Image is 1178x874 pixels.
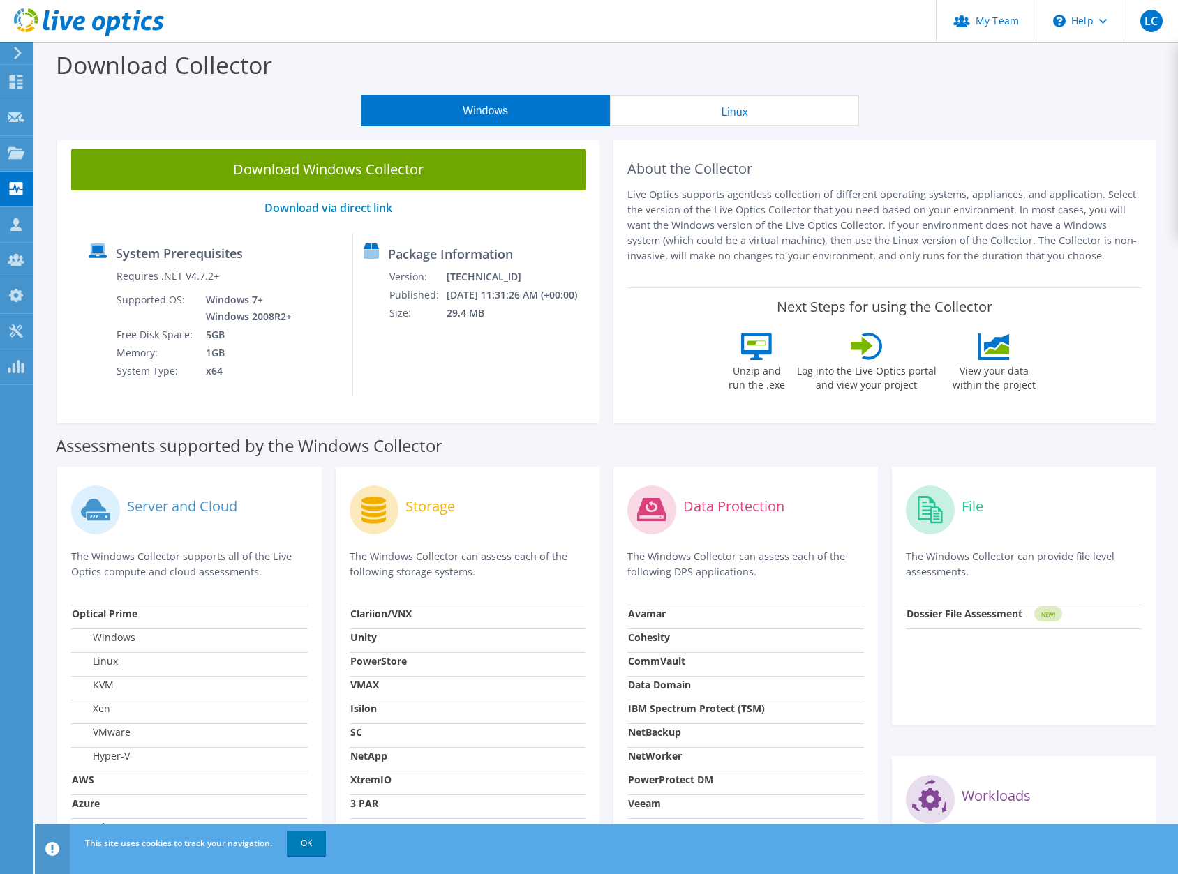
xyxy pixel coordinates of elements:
label: View your data within the project [944,360,1045,392]
strong: XtremIO [350,773,392,786]
td: [TECHNICAL_ID] [446,268,593,286]
td: Free Disk Space: [116,326,195,344]
label: Log into the Live Optics portal and view your project [796,360,937,392]
label: Hyper-V [72,749,130,763]
strong: Clariion/VNX [350,607,412,620]
a: OK [287,831,326,856]
td: 1GB [195,344,294,362]
strong: NetWorker [628,749,682,762]
strong: Cohesity [628,631,670,644]
td: 5GB [195,326,294,344]
strong: Data Domain [628,678,691,691]
strong: 3 PAR [350,797,378,810]
strong: Optical Prime [72,607,137,620]
strong: Pure [350,820,373,834]
label: Unzip and run the .exe [725,360,789,392]
strong: Isilon [350,702,377,715]
label: Xen [72,702,110,716]
td: Windows 7+ Windows 2008R2+ [195,291,294,326]
label: Workloads [962,789,1031,803]
label: Storage [405,499,455,513]
strong: Veeam [628,797,661,810]
strong: NetBackup [628,725,681,739]
label: Package Information [388,247,513,261]
p: The Windows Collector can assess each of the following DPS applications. [627,549,864,580]
td: Supported OS: [116,291,195,326]
span: LC [1140,10,1163,32]
h2: About the Collector [627,160,1142,177]
td: Published: [389,286,446,304]
strong: Unity [350,631,377,644]
strong: VMAX [350,678,379,691]
td: [DATE] 11:31:26 AM (+00:00) [446,286,593,304]
strong: PowerStore [350,654,407,668]
label: VMware [72,725,131,739]
a: Download via direct link [264,200,392,216]
label: Windows [72,631,135,645]
label: KVM [72,678,114,692]
strong: Avamar [628,607,666,620]
td: Memory: [116,344,195,362]
label: Server and Cloud [127,499,237,513]
label: Data Protection [683,499,784,513]
p: The Windows Collector can assess each of the following storage systems. [350,549,586,580]
strong: Nutanix [72,820,110,834]
span: This site uses cookies to track your navigation. [85,837,272,849]
label: Requires .NET V4.7.2+ [117,269,219,283]
strong: IBM Spectrum Protect (TSM) [628,702,765,715]
label: System Prerequisites [116,246,243,260]
strong: SC [350,725,362,739]
strong: Dossier File Assessment [907,607,1022,620]
td: System Type: [116,362,195,380]
label: Linux [72,654,118,668]
td: Size: [389,304,446,322]
strong: CommVault [628,654,685,668]
strong: PowerProtect DM [628,773,713,786]
label: File [962,499,983,513]
label: Download Collector [56,49,272,81]
tspan: NEW! [1041,610,1054,618]
button: Windows [361,95,610,126]
p: Live Optics supports agentless collection of different operating systems, appliances, and applica... [627,187,1142,264]
td: x64 [195,362,294,380]
strong: Azure [72,797,100,810]
button: Linux [610,95,859,126]
label: Assessments supported by the Windows Collector [56,439,442,453]
strong: AWS [72,773,94,786]
label: Next Steps for using the Collector [777,299,992,315]
td: 29.4 MB [446,304,593,322]
a: Download Windows Collector [71,149,586,190]
svg: \n [1053,15,1066,27]
td: Version: [389,268,446,286]
strong: NetApp [350,749,387,762]
p: The Windows Collector supports all of the Live Optics compute and cloud assessments. [71,549,308,580]
p: The Windows Collector can provide file level assessments. [906,549,1142,580]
